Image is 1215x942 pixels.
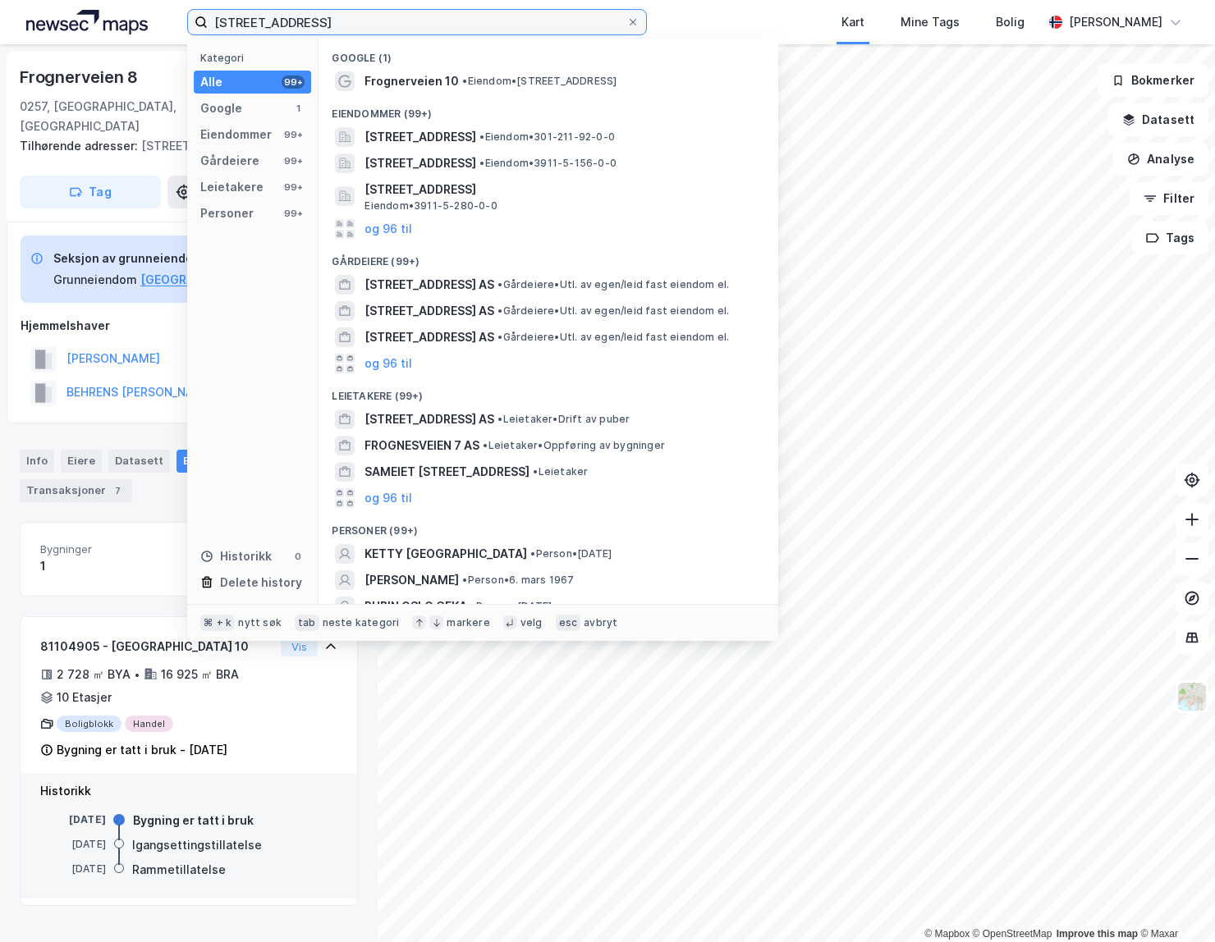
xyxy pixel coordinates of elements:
[200,151,259,171] div: Gårdeiere
[996,12,1025,32] div: Bolig
[364,71,459,91] span: Frognerveien 10
[520,616,543,629] div: velg
[291,102,305,115] div: 1
[200,546,272,566] div: Historikk
[20,176,161,208] button: Tag
[364,127,476,147] span: [STREET_ADDRESS]
[364,409,494,429] span: [STREET_ADDRESS] AS
[40,862,106,876] div: [DATE]
[53,249,306,268] div: Seksjon av grunneiendom
[364,597,467,616] span: RUBIN OSLO CEKA
[364,544,527,564] span: KETTY [GEOGRAPHIC_DATA]
[462,574,467,586] span: •
[282,128,305,141] div: 99+
[479,130,615,144] span: Eiendom • 301-211-92-0-0
[1098,64,1208,97] button: Bokmerker
[533,465,538,478] span: •
[140,270,306,290] button: [GEOGRAPHIC_DATA], 211/92
[20,450,54,473] div: Info
[57,665,131,684] div: 2 728 ㎡ BYA
[364,570,459,590] span: [PERSON_NAME]
[364,199,497,213] span: Eiendom • 3911-5-280-0-0
[200,203,254,223] div: Personer
[497,331,729,344] span: Gårdeiere • Utl. av egen/leid fast eiendom el.
[470,600,475,612] span: •
[40,556,182,576] div: 1
[134,668,140,681] div: •
[21,316,357,336] div: Hjemmelshaver
[319,242,778,272] div: Gårdeiere (99+)
[973,928,1052,940] a: OpenStreetMap
[533,465,588,478] span: Leietaker
[364,219,412,239] button: og 96 til
[364,354,412,373] button: og 96 til
[462,75,467,87] span: •
[364,488,412,508] button: og 96 til
[319,39,778,68] div: Google (1)
[61,450,102,473] div: Eiere
[364,436,479,455] span: FROGNESVEIEN 7 AS
[497,304,729,318] span: Gårdeiere • Utl. av egen/leid fast eiendom el.
[1133,863,1215,942] iframe: Chat Widget
[200,52,311,64] div: Kategori
[108,450,170,473] div: Datasett
[220,573,302,592] div: Delete history
[200,72,222,92] div: Alle
[323,616,400,629] div: neste kategori
[364,462,530,482] span: SAMEIET [STREET_ADDRESS]
[924,928,970,940] a: Mapbox
[1057,928,1138,940] a: Improve this map
[497,278,729,291] span: Gårdeiere • Utl. av egen/leid fast eiendom el.
[556,615,581,631] div: esc
[479,157,484,169] span: •
[177,450,237,473] div: Bygg
[57,688,112,707] div: 10 Etasjer
[53,270,137,290] div: Grunneiendom
[470,600,552,613] span: Person • [DATE]
[20,136,345,156] div: [STREET_ADDRESS]
[200,177,264,197] div: Leietakere
[462,75,617,88] span: Eiendom • [STREET_ADDRESS]
[40,637,274,656] div: 81104905 - [GEOGRAPHIC_DATA] 10
[584,616,617,629] div: avbryt
[282,75,305,89] div: 99+
[319,511,778,541] div: Personer (99+)
[238,616,282,629] div: nytt søk
[479,130,484,143] span: •
[57,740,227,760] div: Bygning er tatt i bruk - [DATE]
[282,154,305,167] div: 99+
[133,811,254,830] div: Bygning er tatt i bruk
[364,327,494,347] span: [STREET_ADDRESS] AS
[40,781,337,801] div: Historikk
[208,10,626,34] input: Søk på adresse, matrikkel, gårdeiere, leietakere eller personer
[497,331,502,343] span: •
[447,616,489,629] div: markere
[20,479,132,502] div: Transaksjoner
[1069,12,1162,32] div: [PERSON_NAME]
[319,94,778,124] div: Eiendommer (99+)
[364,180,759,199] span: [STREET_ADDRESS]
[200,98,242,118] div: Google
[497,304,502,317] span: •
[200,125,272,144] div: Eiendommer
[1113,143,1208,176] button: Analyse
[20,97,222,136] div: 0257, [GEOGRAPHIC_DATA], [GEOGRAPHIC_DATA]
[161,665,239,684] div: 16 925 ㎡ BRA
[364,301,494,321] span: [STREET_ADDRESS] AS
[497,278,502,290] span: •
[530,547,535,560] span: •
[364,153,476,173] span: [STREET_ADDRESS]
[132,860,226,880] div: Rammetillatelse
[291,550,305,563] div: 0
[479,157,617,170] span: Eiendom • 3911-5-156-0-0
[20,139,141,153] span: Tilhørende adresser:
[497,413,502,425] span: •
[1132,222,1208,254] button: Tags
[40,837,106,852] div: [DATE]
[20,64,141,90] div: Frognerveien 8
[109,482,126,499] div: 7
[1108,103,1208,136] button: Datasett
[462,574,574,587] span: Person • 6. mars 1967
[295,615,319,631] div: tab
[497,413,630,426] span: Leietaker • Drift av puber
